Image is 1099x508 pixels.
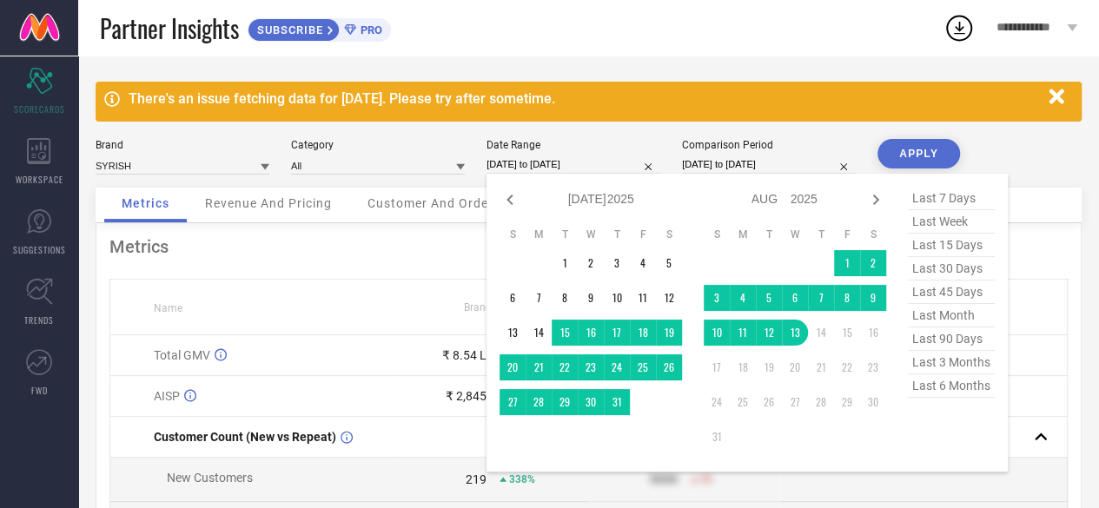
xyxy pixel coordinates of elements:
[730,354,756,380] td: Mon Aug 18 2025
[13,243,66,256] span: SUGGESTIONS
[14,102,65,115] span: SCORECARDS
[860,320,886,346] td: Sat Aug 16 2025
[908,351,995,374] span: last 3 months
[466,472,487,486] div: 219
[808,389,834,415] td: Thu Aug 28 2025
[756,354,782,380] td: Tue Aug 19 2025
[860,285,886,311] td: Sat Aug 09 2025
[756,285,782,311] td: Tue Aug 05 2025
[248,14,391,42] a: SUBSCRIBEPRO
[552,320,578,346] td: Tue Jul 15 2025
[205,196,332,210] span: Revenue And Pricing
[630,320,656,346] td: Fri Jul 18 2025
[834,389,860,415] td: Fri Aug 29 2025
[704,320,730,346] td: Sun Aug 10 2025
[860,389,886,415] td: Sat Aug 30 2025
[704,424,730,450] td: Sun Aug 31 2025
[604,228,630,241] th: Thursday
[782,354,808,380] td: Wed Aug 20 2025
[487,155,660,174] input: Select date range
[630,228,656,241] th: Friday
[756,389,782,415] td: Tue Aug 26 2025
[834,354,860,380] td: Fri Aug 22 2025
[604,320,630,346] td: Thu Jul 17 2025
[578,354,604,380] td: Wed Jul 23 2025
[129,90,1040,107] div: There's an issue fetching data for [DATE]. Please try after sometime.
[834,228,860,241] th: Friday
[834,285,860,311] td: Fri Aug 08 2025
[730,228,756,241] th: Monday
[109,236,1068,257] div: Metrics
[96,139,269,151] div: Brand
[500,320,526,346] td: Sun Jul 13 2025
[500,228,526,241] th: Sunday
[526,354,552,380] td: Mon Jul 21 2025
[682,155,856,174] input: Select comparison period
[100,10,239,46] span: Partner Insights
[248,23,328,36] span: SUBSCRIBE
[630,250,656,276] td: Fri Jul 04 2025
[500,354,526,380] td: Sun Jul 20 2025
[782,320,808,346] td: Wed Aug 13 2025
[500,189,520,210] div: Previous month
[808,320,834,346] td: Thu Aug 14 2025
[552,228,578,241] th: Tuesday
[500,285,526,311] td: Sun Jul 06 2025
[578,389,604,415] td: Wed Jul 30 2025
[442,348,487,362] div: ₹ 8.54 L
[630,354,656,380] td: Fri Jul 25 2025
[154,302,182,314] span: Name
[908,374,995,398] span: last 6 months
[908,234,995,257] span: last 15 days
[16,173,63,186] span: WORKSPACE
[24,313,54,327] span: TRENDS
[908,210,995,234] span: last week
[908,257,995,280] span: last 30 days
[604,250,630,276] td: Thu Jul 03 2025
[487,139,660,151] div: Date Range
[865,189,886,210] div: Next month
[834,320,860,346] td: Fri Aug 15 2025
[578,250,604,276] td: Wed Jul 02 2025
[500,389,526,415] td: Sun Jul 27 2025
[656,250,682,276] td: Sat Jul 05 2025
[291,139,465,151] div: Category
[31,384,48,397] span: FWD
[860,228,886,241] th: Saturday
[367,196,500,210] span: Customer And Orders
[464,301,521,313] span: Brand Value
[782,228,808,241] th: Wednesday
[808,354,834,380] td: Thu Aug 21 2025
[656,320,682,346] td: Sat Jul 19 2025
[526,389,552,415] td: Mon Jul 28 2025
[730,389,756,415] td: Mon Aug 25 2025
[154,389,180,403] span: AISP
[704,389,730,415] td: Sun Aug 24 2025
[650,472,678,486] div: 9999
[908,187,995,210] span: last 7 days
[656,354,682,380] td: Sat Jul 26 2025
[122,196,169,210] span: Metrics
[908,304,995,327] span: last month
[154,348,210,362] span: Total GMV
[756,320,782,346] td: Tue Aug 12 2025
[704,285,730,311] td: Sun Aug 03 2025
[704,354,730,380] td: Sun Aug 17 2025
[526,285,552,311] td: Mon Jul 07 2025
[630,285,656,311] td: Fri Jul 11 2025
[730,320,756,346] td: Mon Aug 11 2025
[700,473,712,485] span: 50
[908,280,995,304] span: last 45 days
[604,389,630,415] td: Thu Jul 31 2025
[943,12,975,43] div: Open download list
[656,285,682,311] td: Sat Jul 12 2025
[578,285,604,311] td: Wed Jul 09 2025
[834,250,860,276] td: Fri Aug 01 2025
[730,285,756,311] td: Mon Aug 04 2025
[860,250,886,276] td: Sat Aug 02 2025
[167,471,253,485] span: New Customers
[808,228,834,241] th: Thursday
[552,250,578,276] td: Tue Jul 01 2025
[552,354,578,380] td: Tue Jul 22 2025
[877,139,960,168] button: APPLY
